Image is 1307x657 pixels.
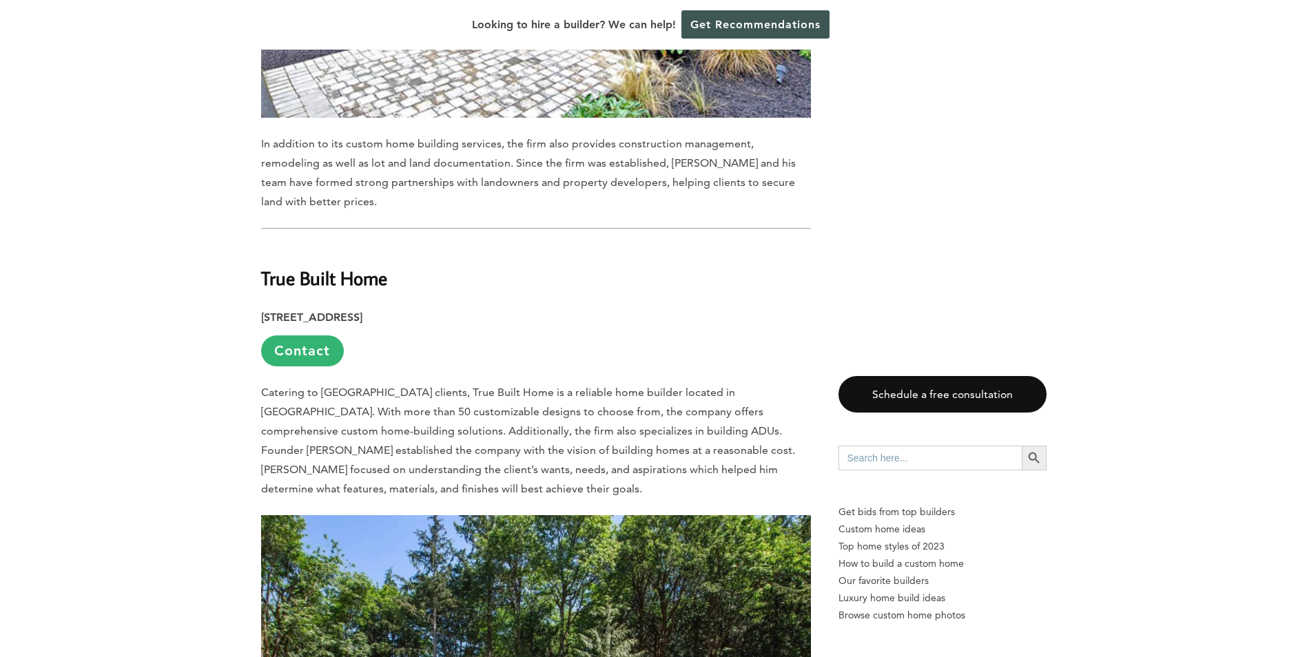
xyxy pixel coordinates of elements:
[838,572,1047,590] a: Our favorite builders
[1027,450,1042,466] svg: Search
[838,446,1022,470] input: Search here...
[261,335,344,366] a: Contact
[261,266,387,290] b: True Built Home
[838,503,1047,521] p: Get bids from top builders
[838,555,1047,572] a: How to build a custom home
[838,521,1047,538] a: Custom home ideas
[838,538,1047,555] a: Top home styles of 2023
[261,311,362,324] strong: [STREET_ADDRESS]
[261,137,796,208] span: In addition to its custom home building services, the firm also provides construction management,...
[681,10,830,39] a: Get Recommendations
[261,386,795,495] span: Catering to [GEOGRAPHIC_DATA] clients, True Built Home is a reliable home builder located in [GEO...
[838,590,1047,607] a: Luxury home build ideas
[838,607,1047,624] a: Browse custom home photos
[838,376,1047,413] a: Schedule a free consultation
